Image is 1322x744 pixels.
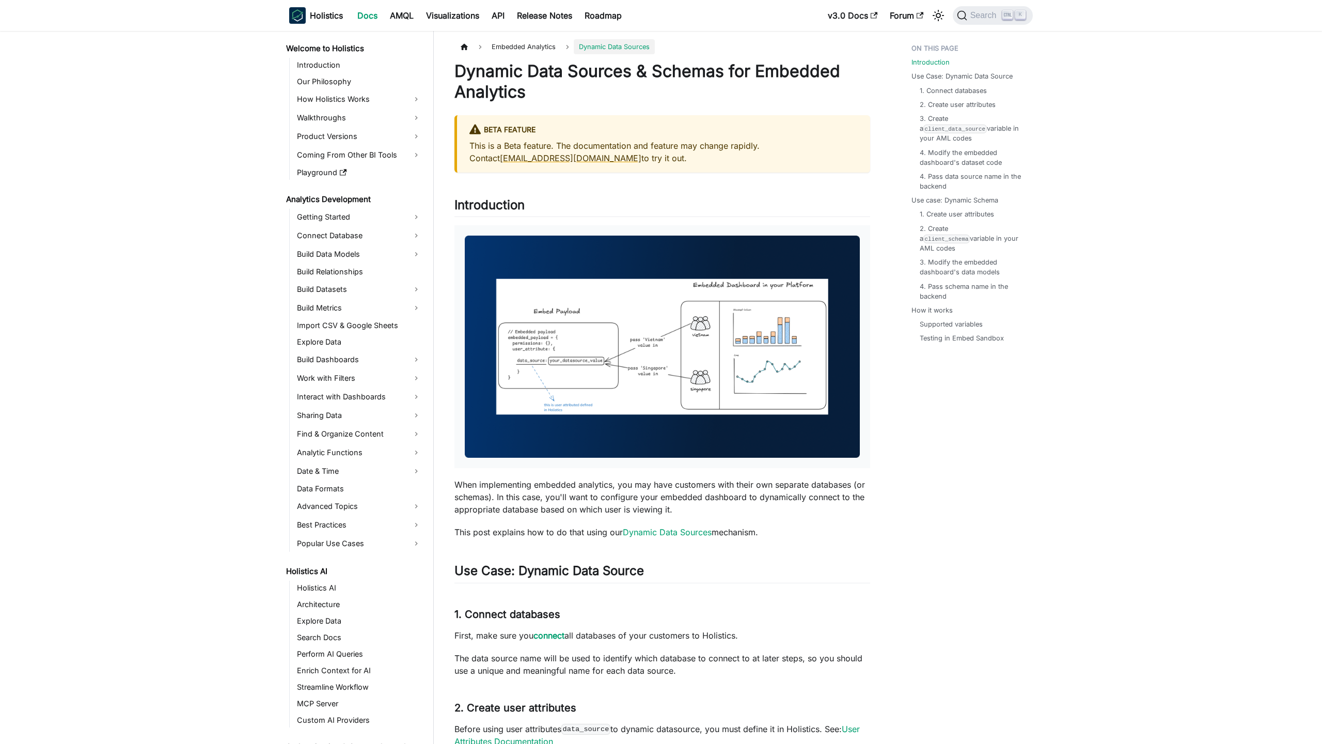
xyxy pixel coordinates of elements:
[454,526,870,538] p: This post explains how to do that using our mechanism.
[294,227,424,244] a: Connect Database
[911,195,998,205] a: Use case: Dynamic Schema
[289,7,343,24] a: HolisticsHolistics
[294,426,424,442] a: Find & Organize Content
[967,11,1003,20] span: Search
[294,128,424,145] a: Product Versions
[469,123,858,137] div: BETA FEATURE
[294,614,424,628] a: Explore Data
[1015,10,1026,20] kbd: K
[294,91,424,107] a: How Holistics Works
[930,7,947,24] button: Switch between dark and light mode (currently light mode)
[294,246,424,262] a: Build Data Models
[289,7,306,24] img: Holistics
[469,139,858,164] p: This is a Beta feature. The documentation and feature may change rapidly. Contact to try it out.
[500,153,641,163] a: [EMAIL_ADDRESS][DOMAIN_NAME]
[294,517,424,533] a: Best Practices
[920,86,987,96] a: 1. Connect databases
[920,114,1022,144] a: 3. Create aclient_data_sourcevariable in your AML codes
[486,39,561,54] span: Embedded Analytics
[294,74,424,89] a: Our Philosophy
[623,527,712,537] a: Dynamic Data Sources
[454,629,870,642] p: First, make sure you all databases of your customers to Holistics.
[283,41,424,56] a: Welcome to Holistics
[920,319,983,329] a: Supported variables
[454,563,870,583] h2: Use Case: Dynamic Data Source
[294,389,424,405] a: Interact with Dashboards
[294,630,424,645] a: Search Docs
[294,110,424,126] a: Walkthroughs
[420,7,485,24] a: Visualizations
[578,7,628,24] a: Roadmap
[294,498,424,515] a: Advanced Topics
[294,147,424,163] a: Coming From Other BI Tools
[454,702,870,715] h3: 2. Create user attributes
[911,71,1013,81] a: Use Case: Dynamic Data Source
[920,333,1004,343] a: Testing in Embed Sandbox
[920,148,1022,167] a: 4. Modify the embedded dashboard's dataset code
[294,265,424,279] a: Build Relationships
[384,7,420,24] a: AMQL
[294,209,424,225] a: Getting Started
[454,39,870,54] nav: Breadcrumbs
[511,7,578,24] a: Release Notes
[294,713,424,727] a: Custom AI Providers
[923,235,970,243] code: client_schema
[920,172,1022,191] a: 4. Pass data source name in the backend
[911,57,950,67] a: Introduction
[294,597,424,612] a: Architecture
[465,236,860,458] img: dynamic data source embed
[923,125,987,133] code: client_data_source
[283,564,424,579] a: Holistics AI
[294,370,424,386] a: Work with Filters
[920,209,994,219] a: 1. Create user attributes
[279,31,434,744] nav: Docs sidebar
[351,7,384,24] a: Docs
[884,7,930,24] a: Forum
[574,39,655,54] span: Dynamic Data Sources
[454,61,870,102] h1: Dynamic Data Sources & Schemas for Embedded Analytics
[283,192,424,207] a: Analytics Development
[294,696,424,711] a: MCP Server
[294,535,424,552] a: Popular Use Cases
[294,281,424,298] a: Build Datasets
[294,647,424,661] a: Perform AI Queries
[561,724,610,734] code: data_source
[294,444,424,461] a: Analytic Functions
[454,478,870,516] p: When implementing embedded analytics, you may have customers with their own separate databases (o...
[294,335,424,349] a: Explore Data
[920,282,1022,301] a: 4. Pass schema name in the backend
[294,581,424,595] a: Holistics AI
[294,300,424,316] a: Build Metrics
[310,9,343,22] b: Holistics
[953,6,1033,25] button: Search (Ctrl+K)
[911,305,953,315] a: How it works
[920,224,1022,254] a: 2. Create aclient_schemavariable in your AML codes
[294,351,424,368] a: Build Dashboards
[485,7,511,24] a: API
[294,680,424,694] a: Streamline Workflow
[454,197,870,217] h2: Introduction
[294,463,424,479] a: Date & Time
[454,39,474,54] a: Home page
[454,608,870,621] h3: 1. Connect databases
[533,630,564,641] a: connect
[294,482,424,496] a: Data Formats
[920,257,1022,277] a: 3. Modify the embedded dashboard's data models
[294,663,424,678] a: Enrich Context for AI
[822,7,884,24] a: v3.0 Docs
[294,407,424,424] a: Sharing Data
[294,318,424,333] a: Import CSV & Google Sheets
[454,652,870,677] p: The data source name will be used to identify which database to connect to at later steps, so you...
[294,165,424,180] a: Playground
[294,58,424,72] a: Introduction
[920,100,996,110] a: 2. Create user attributes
